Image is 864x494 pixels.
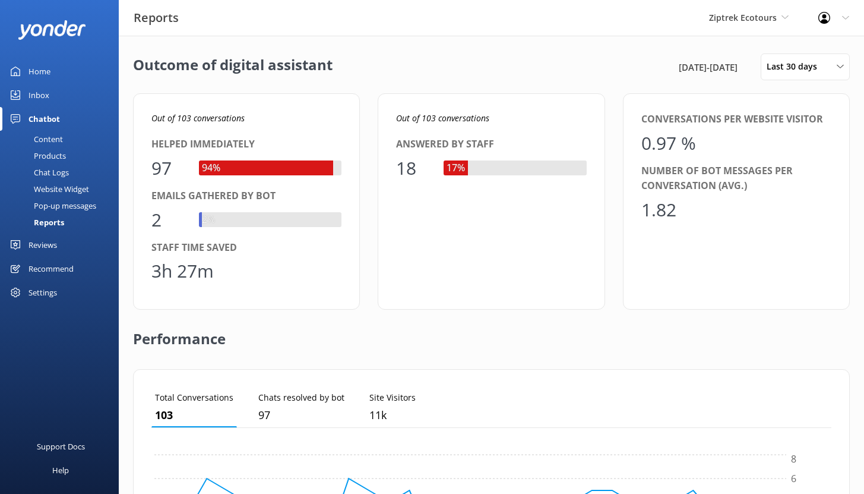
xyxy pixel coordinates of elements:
div: Reports [7,214,64,231]
div: 2% [199,212,218,228]
p: Total Conversations [155,391,233,404]
div: 1.82 [641,196,677,224]
div: 97 [151,154,187,183]
tspan: 6 [791,472,796,485]
h3: Reports [134,8,179,27]
p: 10,648 [369,407,416,424]
div: Reviews [29,233,57,257]
a: Chat Logs [7,164,119,181]
span: [DATE] - [DATE] [679,60,738,74]
div: Products [7,147,66,164]
img: yonder-white-logo.png [18,20,86,40]
div: 2 [151,206,187,234]
tspan: 8 [791,453,796,466]
div: Recommend [29,257,74,281]
div: Staff time saved [151,240,341,256]
div: Settings [29,281,57,304]
p: 97 [258,407,344,424]
div: Home [29,59,50,83]
div: Answered by staff [396,137,586,152]
a: Content [7,131,119,147]
div: 0.97 % [641,129,696,158]
div: 94% [199,161,223,176]
span: Ziptrek Ecotours [709,12,777,23]
a: Reports [7,214,119,231]
div: Chatbot [29,107,60,131]
div: Conversations per website visitor [641,112,831,127]
div: Helped immediately [151,137,341,152]
div: Chat Logs [7,164,69,181]
i: Out of 103 conversations [396,112,489,124]
div: 3h 27m [151,257,214,285]
div: 18 [396,154,432,183]
div: Content [7,131,63,147]
div: Inbox [29,83,49,107]
p: Site Visitors [369,391,416,404]
div: Number of bot messages per conversation (avg.) [641,163,831,194]
a: Products [7,147,119,164]
h2: Outcome of digital assistant [133,54,333,80]
span: Last 30 days [767,60,824,73]
a: Website Widget [7,181,119,197]
i: Out of 103 conversations [151,112,245,124]
div: Support Docs [37,435,85,458]
p: Chats resolved by bot [258,391,344,404]
a: Pop-up messages [7,197,119,214]
div: 17% [444,161,468,176]
h2: Performance [133,310,226,357]
div: Emails gathered by bot [151,188,341,204]
p: 103 [155,407,233,424]
div: Pop-up messages [7,197,96,214]
div: Help [52,458,69,482]
div: Website Widget [7,181,89,197]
